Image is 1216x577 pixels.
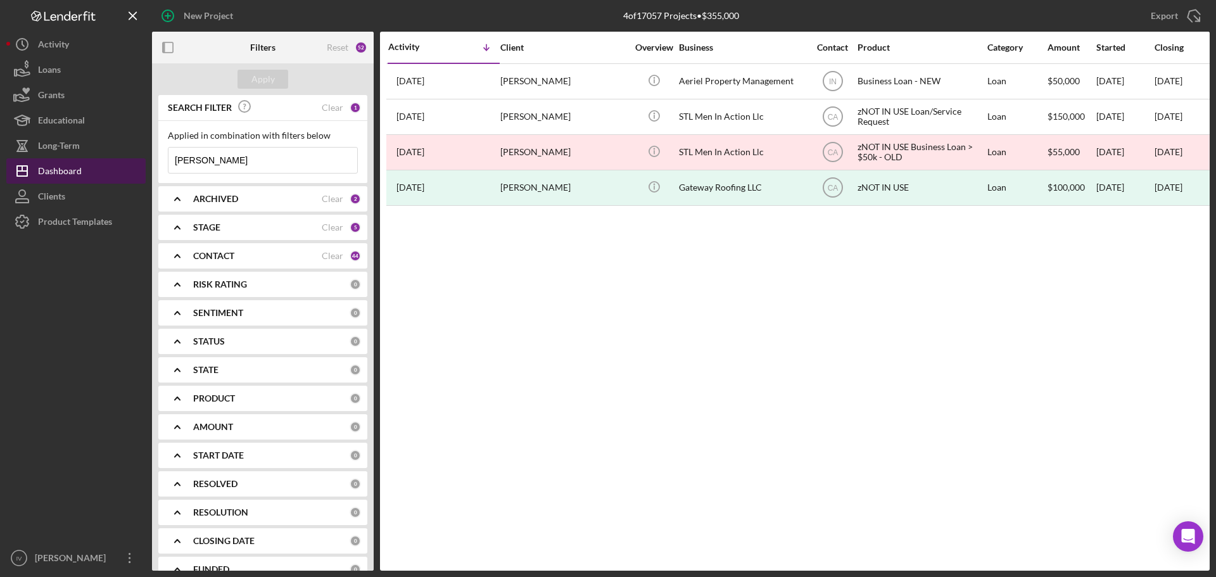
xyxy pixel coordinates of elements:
[1155,146,1182,157] time: [DATE]
[350,564,361,575] div: 0
[987,42,1046,53] div: Category
[396,111,424,122] time: 2022-05-27 06:52
[193,365,218,375] b: STATE
[251,70,275,89] div: Apply
[1048,136,1095,169] div: $55,000
[6,108,146,133] button: Educational
[355,41,367,54] div: 52
[1151,3,1178,29] div: Export
[500,171,627,205] div: [PERSON_NAME]
[6,184,146,209] button: Clients
[1096,100,1153,134] div: [DATE]
[858,65,984,98] div: Business Loan - NEW
[679,136,806,169] div: STL Men In Action Llc
[6,57,146,82] button: Loans
[6,82,146,108] button: Grants
[1155,75,1182,86] time: [DATE]
[396,76,424,86] time: 2025-04-04 14:39
[250,42,275,53] b: Filters
[193,308,243,318] b: SENTIMENT
[6,32,146,57] button: Activity
[1173,521,1203,552] div: Open Intercom Messenger
[858,171,984,205] div: zNOT IN USE
[396,147,424,157] time: 2022-04-28 02:22
[1096,65,1153,98] div: [DATE]
[630,42,678,53] div: Overview
[388,42,444,52] div: Activity
[350,279,361,290] div: 0
[623,11,739,21] div: 4 of 17057 Projects • $355,000
[350,364,361,376] div: 0
[38,57,61,86] div: Loans
[1048,100,1095,134] div: $150,000
[987,100,1046,134] div: Loan
[6,545,146,571] button: IV[PERSON_NAME]
[1155,111,1182,122] time: [DATE]
[152,3,246,29] button: New Project
[168,103,232,113] b: SEARCH FILTER
[193,507,248,517] b: RESOLUTION
[38,209,112,238] div: Product Templates
[193,251,234,261] b: CONTACT
[500,42,627,53] div: Client
[350,193,361,205] div: 2
[1138,3,1210,29] button: Export
[827,113,838,122] text: CA
[858,136,984,169] div: zNOT IN USE Business Loan > $50k - OLD
[38,108,85,136] div: Educational
[350,307,361,319] div: 0
[6,209,146,234] button: Product Templates
[193,336,225,346] b: STATUS
[350,478,361,490] div: 0
[168,130,358,141] div: Applied in combination with filters below
[500,100,627,134] div: [PERSON_NAME]
[193,194,238,204] b: ARCHIVED
[500,136,627,169] div: [PERSON_NAME]
[322,103,343,113] div: Clear
[858,100,984,134] div: zNOT IN USE Loan/Service Request
[679,171,806,205] div: Gateway Roofing LLC
[6,158,146,184] a: Dashboard
[193,450,244,460] b: START DATE
[987,65,1046,98] div: Loan
[184,3,233,29] div: New Project
[1096,42,1153,53] div: Started
[350,535,361,547] div: 0
[350,336,361,347] div: 0
[350,250,361,262] div: 44
[16,555,22,562] text: IV
[193,279,247,289] b: RISK RATING
[6,133,146,158] button: Long-Term
[32,545,114,574] div: [PERSON_NAME]
[38,158,82,187] div: Dashboard
[193,393,235,403] b: PRODUCT
[827,148,838,157] text: CA
[193,222,220,232] b: STAGE
[350,222,361,233] div: 5
[38,82,65,111] div: Grants
[38,133,80,162] div: Long-Term
[193,422,233,432] b: AMOUNT
[827,184,838,193] text: CA
[350,102,361,113] div: 1
[350,393,361,404] div: 0
[1096,136,1153,169] div: [DATE]
[322,222,343,232] div: Clear
[322,194,343,204] div: Clear
[396,182,424,193] time: 2021-11-17 19:35
[350,450,361,461] div: 0
[193,536,255,546] b: CLOSING DATE
[500,65,627,98] div: [PERSON_NAME]
[1048,171,1095,205] div: $100,000
[38,32,69,60] div: Activity
[987,136,1046,169] div: Loan
[350,421,361,433] div: 0
[1048,65,1095,98] div: $50,000
[1096,171,1153,205] div: [DATE]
